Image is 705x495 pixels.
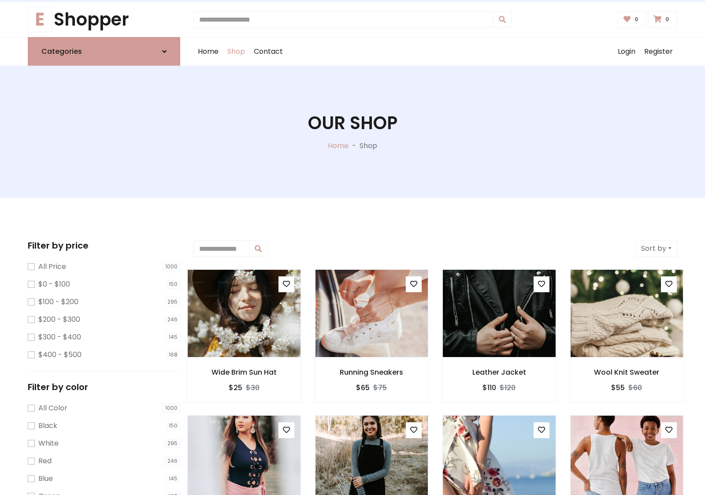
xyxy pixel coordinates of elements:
[165,315,180,324] span: 246
[648,11,677,28] a: 0
[166,474,180,483] span: 145
[166,333,180,342] span: 145
[165,439,180,448] span: 295
[373,383,387,393] del: $75
[28,240,180,251] h5: Filter by price
[38,332,81,342] label: $300 - $400
[632,15,641,23] span: 0
[249,37,287,66] a: Contact
[482,383,496,392] h6: $110
[442,368,556,376] h6: Leather Jacket
[328,141,349,151] a: Home
[613,37,640,66] a: Login
[41,47,82,56] h6: Categories
[38,350,82,360] label: $400 - $500
[308,112,397,134] h1: Our Shop
[315,368,429,376] h6: Running Sneakers
[349,141,360,151] p: -
[28,9,180,30] a: EShopper
[165,298,180,306] span: 295
[246,383,260,393] del: $30
[663,15,672,23] span: 0
[360,141,377,151] p: Shop
[166,280,180,289] span: 150
[628,383,642,393] del: $60
[356,383,370,392] h6: $65
[611,383,625,392] h6: $55
[163,404,180,413] span: 1000
[38,314,80,325] label: $200 - $300
[163,262,180,271] span: 1000
[229,383,242,392] h6: $25
[38,279,70,290] label: $0 - $100
[38,456,52,466] label: Red
[166,421,180,430] span: 150
[38,421,57,431] label: Black
[500,383,516,393] del: $120
[618,11,646,28] a: 0
[28,9,180,30] h1: Shopper
[38,403,67,413] label: All Color
[570,368,684,376] h6: Wool Knit Sweater
[223,37,249,66] a: Shop
[38,473,53,484] label: Blue
[187,368,301,376] h6: Wide Brim Sun Hat
[640,37,677,66] a: Register
[38,297,78,307] label: $100 - $200
[635,240,677,257] button: Sort by
[166,350,180,359] span: 168
[38,261,66,272] label: All Price
[165,457,180,465] span: 246
[193,37,223,66] a: Home
[28,382,180,392] h5: Filter by color
[28,7,52,32] span: E
[28,37,180,66] a: Categories
[38,438,59,449] label: White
